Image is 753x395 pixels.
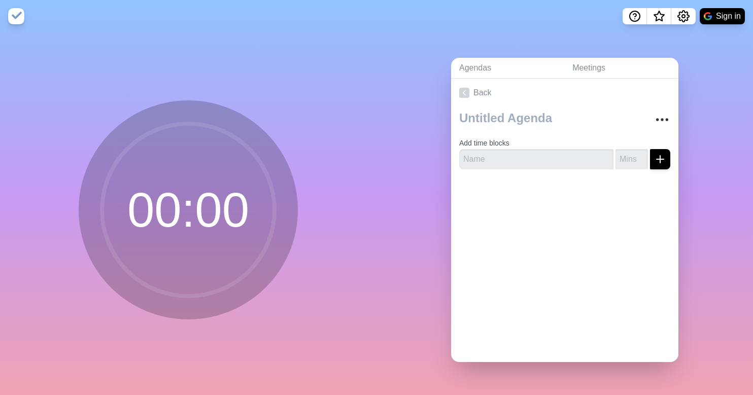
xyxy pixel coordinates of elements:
button: What’s new [647,8,671,24]
button: More [652,110,672,130]
a: Back [451,79,678,107]
img: google logo [704,12,712,20]
input: Mins [615,149,648,169]
a: Meetings [564,58,678,79]
button: Sign in [700,8,745,24]
input: Name [459,149,613,169]
label: Add time blocks [459,139,509,147]
a: Agendas [451,58,564,79]
button: Settings [671,8,696,24]
button: Help [623,8,647,24]
img: timeblocks logo [8,8,24,24]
